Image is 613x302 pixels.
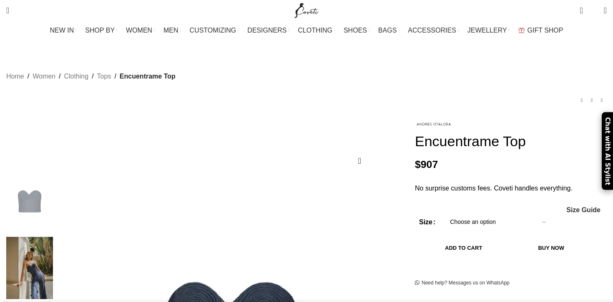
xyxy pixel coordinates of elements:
span: 0 [580,4,587,10]
span: MEN [163,26,178,34]
span: GIFT SHOP [528,26,563,34]
a: Home [6,71,24,82]
button: Add to cart [419,239,508,257]
a: MEN [163,22,181,39]
div: Main navigation [2,22,611,39]
a: ACCESSORIES [408,22,459,39]
span: Size Guide [566,207,600,213]
label: Size [419,217,435,228]
a: NEW IN [50,22,77,39]
span: JEWELLERY [467,26,507,34]
span: SHOES [344,26,367,34]
a: SHOP BY [85,22,118,39]
a: Previous product [577,95,587,105]
span: BAGS [378,26,397,34]
span: NEW IN [50,26,74,34]
a: CUSTOMIZING [190,22,239,39]
a: Need help? Messages us on WhatsApp [415,280,510,287]
img: Andres Otalora luxury designer Top with bold silhouette in linen [4,170,55,233]
a: 0 [575,2,587,19]
a: WOMEN [126,22,155,39]
span: $ [415,159,421,170]
a: Tops [97,71,111,82]
span: CUSTOMIZING [190,26,236,34]
img: GiftBag [518,28,525,33]
nav: Breadcrumb [6,71,176,82]
a: Women [33,71,55,82]
img: Andres Otalora luxury designer Top with bold silhouette in linen [4,237,55,299]
span: WOMEN [126,26,152,34]
span: DESIGNERS [247,26,286,34]
a: SHOES [344,22,370,39]
span: CLOTHING [298,26,332,34]
a: JEWELLERY [467,22,510,39]
bdi: 907 [415,159,438,170]
span: 0 [591,8,597,15]
a: Search [2,2,13,19]
a: DESIGNERS [247,22,289,39]
a: Site logo [293,6,321,13]
h1: Encuentrame Top [415,133,607,150]
a: Clothing [64,71,88,82]
a: CLOTHING [298,22,335,39]
a: BAGS [378,22,399,39]
img: Andres Otalora [415,121,452,126]
p: No surprise customs fees. Coveti handles everything. [415,183,607,194]
a: Next product [597,95,607,105]
div: My Wishlist [589,2,598,19]
span: Encuentrame Top [120,71,176,82]
a: Size Guide [566,207,600,213]
button: Buy now [512,239,590,257]
span: SHOP BY [85,26,115,34]
a: GIFT SHOP [518,22,563,39]
span: ACCESSORIES [408,26,456,34]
